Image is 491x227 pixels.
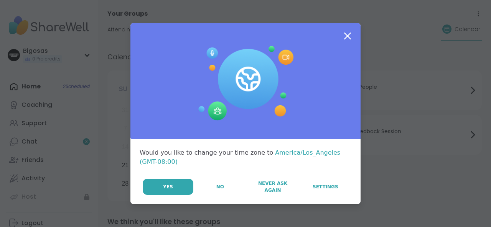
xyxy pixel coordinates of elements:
img: Session Experience [198,46,293,121]
span: No [216,183,224,190]
span: Never Ask Again [250,180,295,194]
span: Yes [163,183,173,190]
a: Settings [300,179,351,195]
button: Never Ask Again [247,179,298,195]
button: No [194,179,246,195]
button: Yes [143,179,193,195]
span: Settings [313,183,338,190]
div: Would you like to change your time zone to [140,148,351,167]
